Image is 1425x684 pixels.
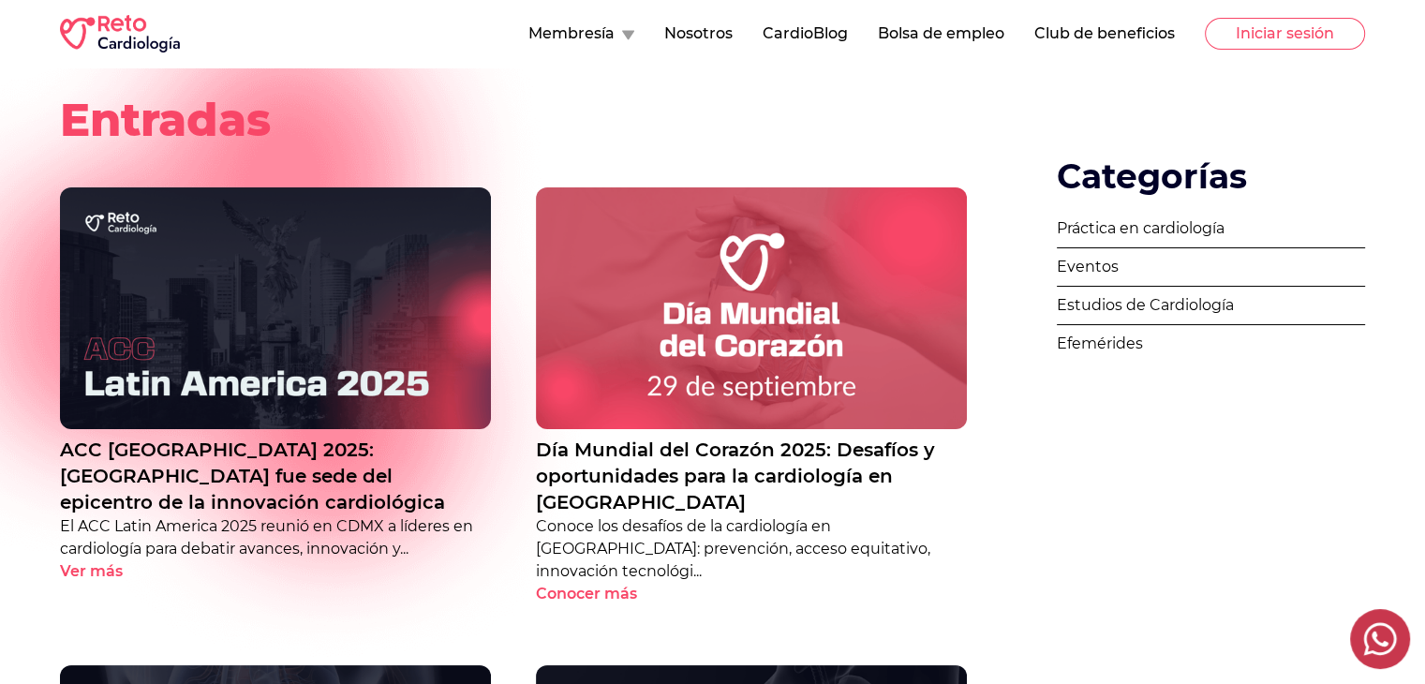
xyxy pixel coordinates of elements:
[60,187,491,430] img: ACC Latin America 2025: México fue sede del epicentro de la innovación cardiológica
[536,583,670,605] button: Conocer más
[878,22,1004,45] button: Bolsa de empleo
[536,583,637,605] p: Conocer más
[60,560,156,583] button: Ver más
[60,560,491,583] a: Ver más
[1057,287,1365,325] a: Estudios de Cardiología
[536,583,967,605] a: Conocer más
[60,97,1365,142] h1: Entradas
[664,22,733,45] button: Nosotros
[1057,157,1365,195] h2: Categorías
[60,560,123,583] p: Ver más
[528,22,634,45] button: Membresía
[1034,22,1175,45] button: Club de beneficios
[1057,210,1365,248] a: Práctica en cardiología
[536,437,967,515] a: Día Mundial del Corazón 2025: Desafíos y oportunidades para la cardiología en [GEOGRAPHIC_DATA]
[60,437,491,515] a: ACC [GEOGRAPHIC_DATA] 2025: [GEOGRAPHIC_DATA] fue sede del epicentro de la innovación cardiológica
[536,187,967,430] img: Día Mundial del Corazón 2025: Desafíos y oportunidades para la cardiología en México
[536,515,967,583] p: Conoce los desafíos de la cardiología en [GEOGRAPHIC_DATA]: prevención, acceso equitativo, innova...
[60,15,180,52] img: RETO Cardio Logo
[1205,18,1365,50] button: Iniciar sesión
[763,22,848,45] button: CardioBlog
[60,515,491,560] p: El ACC Latin America 2025 reunió en CDMX a líderes en cardiología para debatir avances, innovació...
[1057,325,1365,363] a: Efemérides
[1057,248,1365,287] a: Eventos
